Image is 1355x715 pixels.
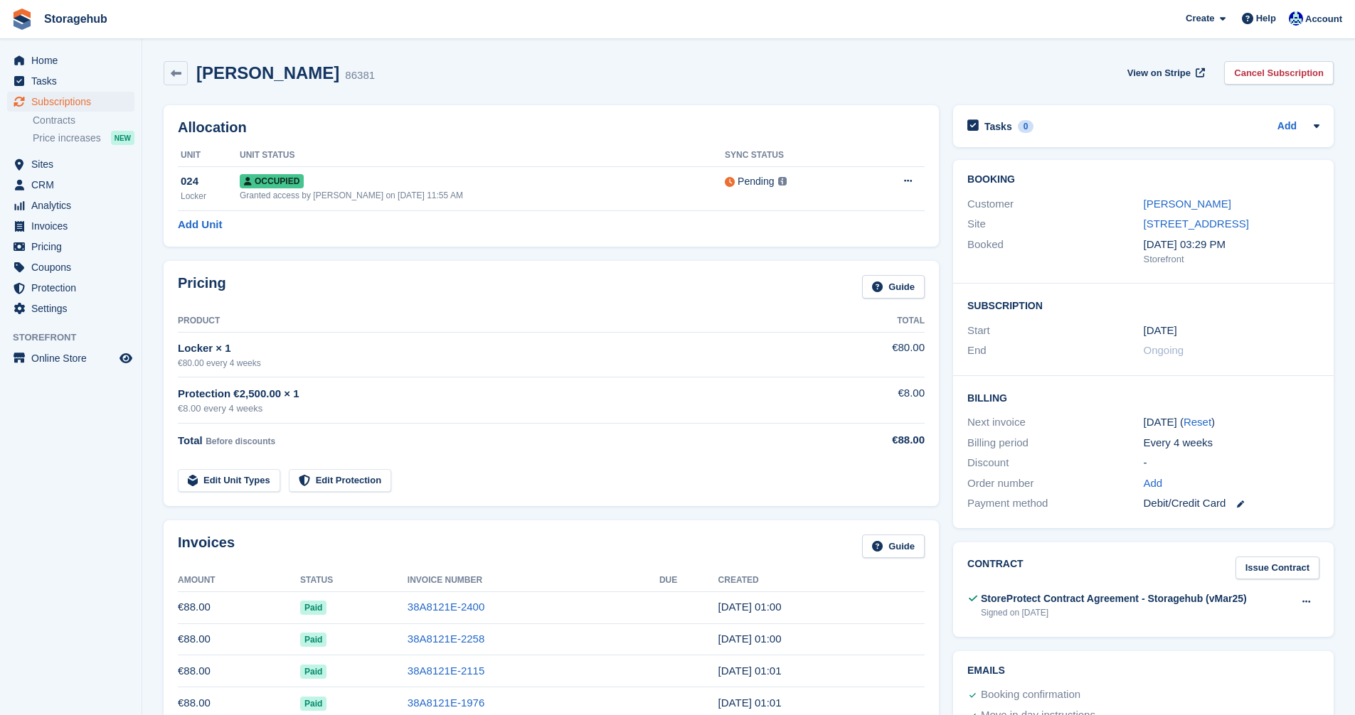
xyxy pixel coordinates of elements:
[1289,11,1303,26] img: Vladimir Osojnik
[967,475,1143,492] div: Order number
[967,495,1143,512] div: Payment method
[408,569,659,592] th: Invoice Number
[1186,11,1214,26] span: Create
[31,195,117,215] span: Analytics
[725,144,860,167] th: Sync Status
[1277,119,1297,135] a: Add
[738,174,774,189] div: Pending
[967,414,1143,431] div: Next invoice
[38,7,113,31] a: Storagehub
[31,237,117,257] span: Pricing
[1144,414,1319,431] div: [DATE] ( )
[31,257,117,277] span: Coupons
[300,697,326,711] span: Paid
[1144,435,1319,451] div: Every 4 weeks
[31,299,117,318] span: Settings
[178,591,300,623] td: €88.00
[178,534,235,558] h2: Invoices
[181,173,240,190] div: 024
[31,50,117,70] span: Home
[7,278,134,298] a: menu
[1144,198,1231,210] a: [PERSON_NAME]
[826,332,925,377] td: €80.00
[1184,416,1211,428] a: Reset
[1144,217,1249,230] a: [STREET_ADDRESS]
[1144,323,1177,339] time: 2025-05-19 00:00:00 UTC
[826,432,925,448] div: €88.00
[240,189,725,202] div: Granted access by [PERSON_NAME] on [DATE] 11:55 AM
[7,299,134,318] a: menu
[718,697,782,709] time: 2025-05-19 00:01:02 UTC
[178,623,300,655] td: €88.00
[1122,61,1208,85] a: View on Stripe
[408,665,484,677] a: 38A8121E-2115
[178,469,280,493] a: Edit Unit Types
[33,114,134,127] a: Contracts
[240,174,304,188] span: Occupied
[11,9,33,30] img: stora-icon-8386f47178a22dfd0bd8f6a31ec36ba5ce8667c1dd55bd0f319d3a0aa187defe.svg
[1144,495,1319,512] div: Debit/Credit Card
[967,237,1143,267] div: Booked
[7,92,134,112] a: menu
[31,278,117,298] span: Protection
[718,569,925,592] th: Created
[7,237,134,257] a: menu
[967,216,1143,232] div: Site
[178,402,826,416] div: €8.00 every 4 weeks
[967,343,1143,359] div: End
[718,633,782,645] time: 2025-07-14 00:00:51 UTC
[240,144,725,167] th: Unit Status
[967,455,1143,471] div: Discount
[981,606,1247,619] div: Signed on [DATE]
[967,174,1319,186] h2: Booking
[826,310,925,333] th: Total
[300,601,326,615] span: Paid
[7,50,134,70] a: menu
[345,68,375,84] div: 86381
[300,569,408,592] th: Status
[1224,61,1334,85] a: Cancel Subscription
[178,357,826,370] div: €80.00 every 4 weeks
[778,177,787,186] img: icon-info-grey-7440780725fd019a000dd9b08b2336e03edf1995a4989e88bcd33f0948082b44.svg
[7,195,134,215] a: menu
[718,665,782,677] time: 2025-06-16 00:01:40 UTC
[7,175,134,195] a: menu
[862,275,925,299] a: Guide
[289,469,391,493] a: Edit Protection
[718,601,782,613] time: 2025-08-11 00:00:40 UTC
[178,119,925,136] h2: Allocation
[408,633,484,645] a: 38A8121E-2258
[1144,475,1163,492] a: Add
[178,144,240,167] th: Unit
[300,665,326,679] span: Paid
[178,434,203,446] span: Total
[1144,455,1319,471] div: -
[178,310,826,333] th: Product
[826,377,925,424] td: €8.00
[1144,237,1319,253] div: [DATE] 03:29 PM
[408,697,484,709] a: 38A8121E-1976
[31,175,117,195] span: CRM
[31,348,117,368] span: Online Store
[1144,344,1184,356] span: Ongoing
[967,390,1319,404] h2: Billing
[967,196,1143,213] div: Customer
[862,534,925,558] a: Guide
[111,131,134,145] div: NEW
[178,275,226,299] h2: Pricing
[981,687,1080,704] div: Booking confirmation
[181,190,240,203] div: Locker
[967,323,1143,339] div: Start
[408,601,484,613] a: 38A8121E-2400
[7,348,134,368] a: menu
[33,131,101,145] span: Price increases
[967,665,1319,677] h2: Emails
[33,130,134,146] a: Price increases NEW
[1144,252,1319,267] div: Storefront
[178,340,826,357] div: Locker × 1
[31,92,117,112] span: Subscriptions
[967,298,1319,312] h2: Subscription
[206,436,275,446] span: Before discounts
[1256,11,1276,26] span: Help
[659,569,718,592] th: Due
